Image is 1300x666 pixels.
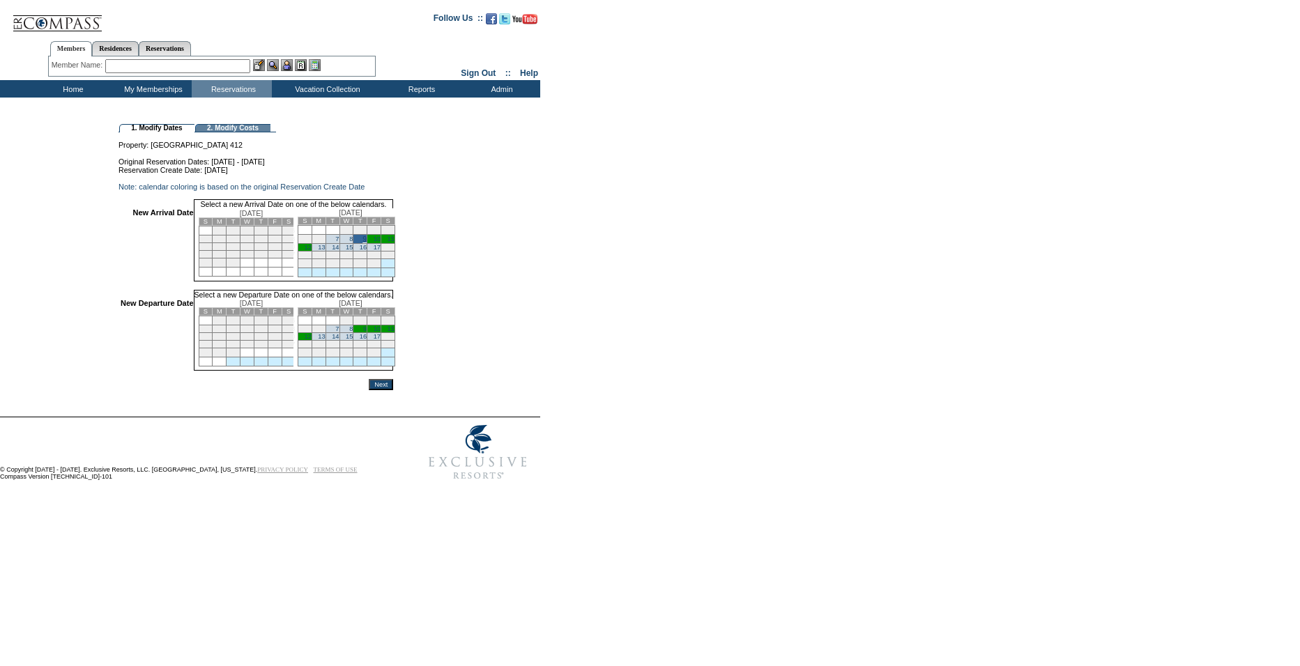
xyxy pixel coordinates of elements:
a: Reservations [139,41,191,56]
td: W [339,217,353,225]
td: 13 [282,325,296,333]
td: F [367,217,381,225]
td: S [282,218,296,226]
a: 8 [349,235,353,242]
td: Original Reservation Dates: [DATE] - [DATE] [118,149,393,166]
td: W [240,218,254,226]
td: 18 [254,333,268,341]
td: 28 [326,259,339,268]
td: Admin [460,80,540,98]
td: 10 [240,325,254,333]
td: S [282,308,296,316]
a: Become our fan on Facebook [486,17,497,26]
td: 28 [326,348,339,357]
td: 10 [240,235,254,243]
td: S [381,217,395,225]
a: 16 [360,333,367,340]
a: Subscribe to our YouTube Channel [512,17,537,26]
td: 21 [326,251,339,259]
span: [DATE] [339,208,362,217]
td: 20 [312,251,326,259]
a: TERMS OF USE [314,466,358,473]
td: 12 [268,235,282,243]
td: Reports [380,80,460,98]
td: T [227,308,240,316]
td: 7 [199,235,213,243]
td: 28 [199,348,213,357]
a: 15 [346,244,353,251]
td: T [353,217,367,225]
td: 22 [339,341,353,348]
td: 26 [268,251,282,258]
td: 14 [199,333,213,341]
td: 2 [353,226,367,235]
td: 3 [367,316,381,325]
td: 4 [254,226,268,235]
td: 19 [298,251,312,259]
a: 7 [335,235,339,242]
td: 24 [367,341,381,348]
td: 4 [381,316,395,325]
td: 17 [240,333,254,341]
td: 25 [254,341,268,348]
td: 23 [353,341,367,348]
a: Help [520,68,538,78]
td: 23 [227,341,240,348]
td: 20 [282,243,296,251]
a: 12 [304,333,311,340]
td: 15 [213,243,227,251]
td: Reservation Create Date: [DATE] [118,166,393,174]
a: 11 [388,235,395,242]
td: 25 [381,251,395,259]
img: Exclusive Resorts [415,417,540,487]
a: 14 [332,244,339,251]
a: 12 [304,244,311,251]
td: 18 [381,244,395,251]
td: 27 [312,348,326,357]
td: 11 [254,235,268,243]
td: 31 [367,259,381,268]
td: 2 [353,316,367,325]
img: Subscribe to our YouTube Channel [512,14,537,24]
td: 14 [199,243,213,251]
td: F [367,308,381,316]
a: 13 [318,244,325,251]
td: 26 [268,341,282,348]
td: 29 [213,258,227,268]
td: 21 [199,341,213,348]
a: 9 [362,235,367,243]
td: 1 [213,226,227,235]
td: 25 [381,341,395,348]
td: 1. Modify Dates [119,124,194,132]
td: 29 [339,259,353,268]
td: 8 [213,325,227,333]
td: S [298,308,312,316]
td: T [254,218,268,226]
a: Follow us on Twitter [499,17,510,26]
td: 25 [254,251,268,258]
td: 26 [298,348,312,357]
td: 18 [381,333,395,341]
td: 7 [199,325,213,333]
img: Compass Home [12,3,102,32]
td: 6 [312,235,326,244]
td: 30 [353,259,367,268]
a: 10 [374,235,381,242]
td: 5 [268,226,282,235]
a: 16 [360,244,367,251]
a: Sign Out [461,68,496,78]
td: 9 [227,235,240,243]
td: 5 [298,235,312,244]
td: 28 [199,258,213,268]
a: 8 [349,325,353,332]
td: W [240,308,254,316]
span: [DATE] [240,299,263,307]
td: 22 [213,251,227,258]
td: 21 [326,341,339,348]
img: b_calculator.gif [309,59,321,71]
input: Next [369,379,393,390]
td: 24 [240,251,254,258]
td: Select a new Arrival Date on one of the below calendars. [194,199,394,208]
span: [DATE] [240,209,263,217]
a: PRIVACY POLICY [257,466,308,473]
